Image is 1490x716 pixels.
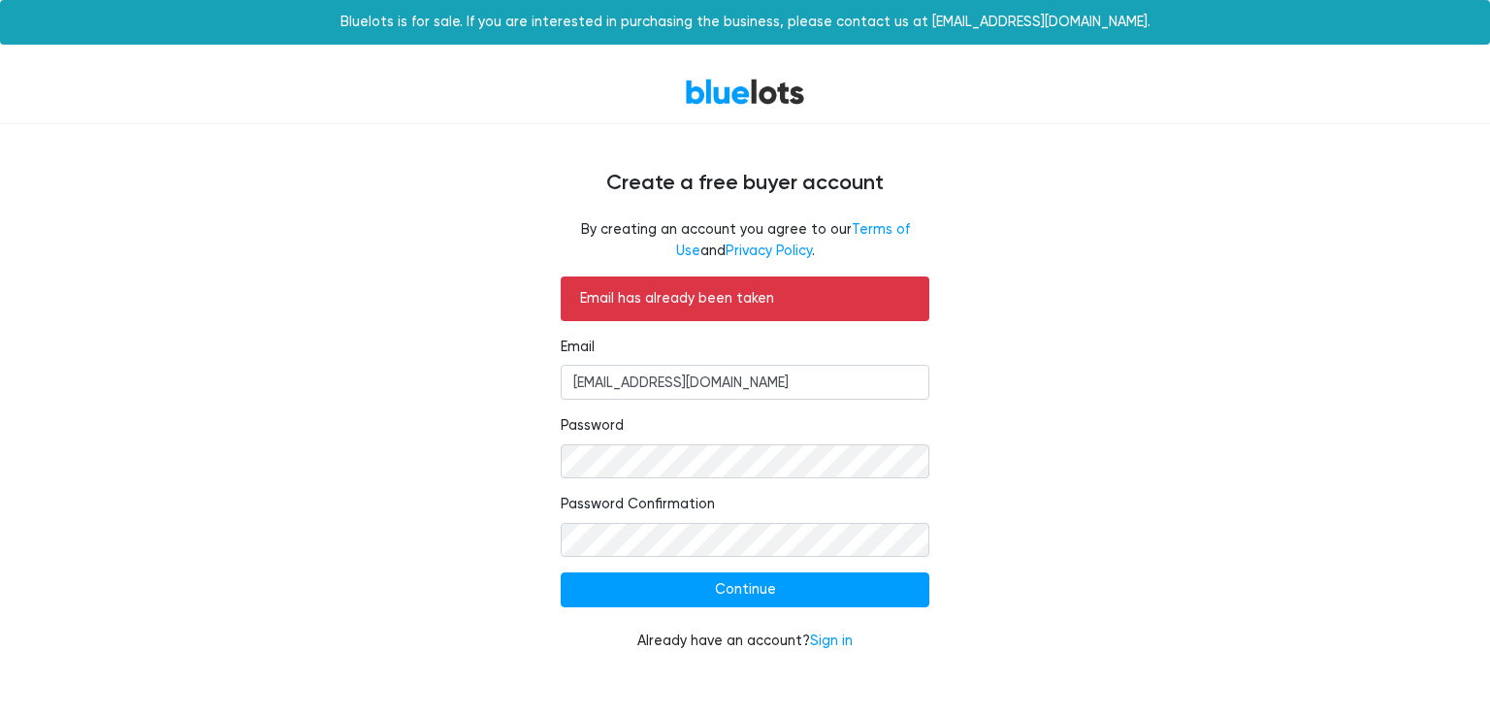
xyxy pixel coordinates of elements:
[561,494,715,515] label: Password Confirmation
[561,365,929,400] input: Email
[561,631,929,652] div: Already have an account?
[580,288,910,309] p: Email has already been taken
[726,243,812,259] a: Privacy Policy
[676,221,910,259] a: Terms of Use
[561,415,624,437] label: Password
[561,219,929,261] fieldset: By creating an account you agree to our and .
[810,633,853,649] a: Sign in
[561,572,929,607] input: Continue
[163,171,1327,196] h4: Create a free buyer account
[561,337,595,358] label: Email
[685,78,805,106] a: BlueLots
